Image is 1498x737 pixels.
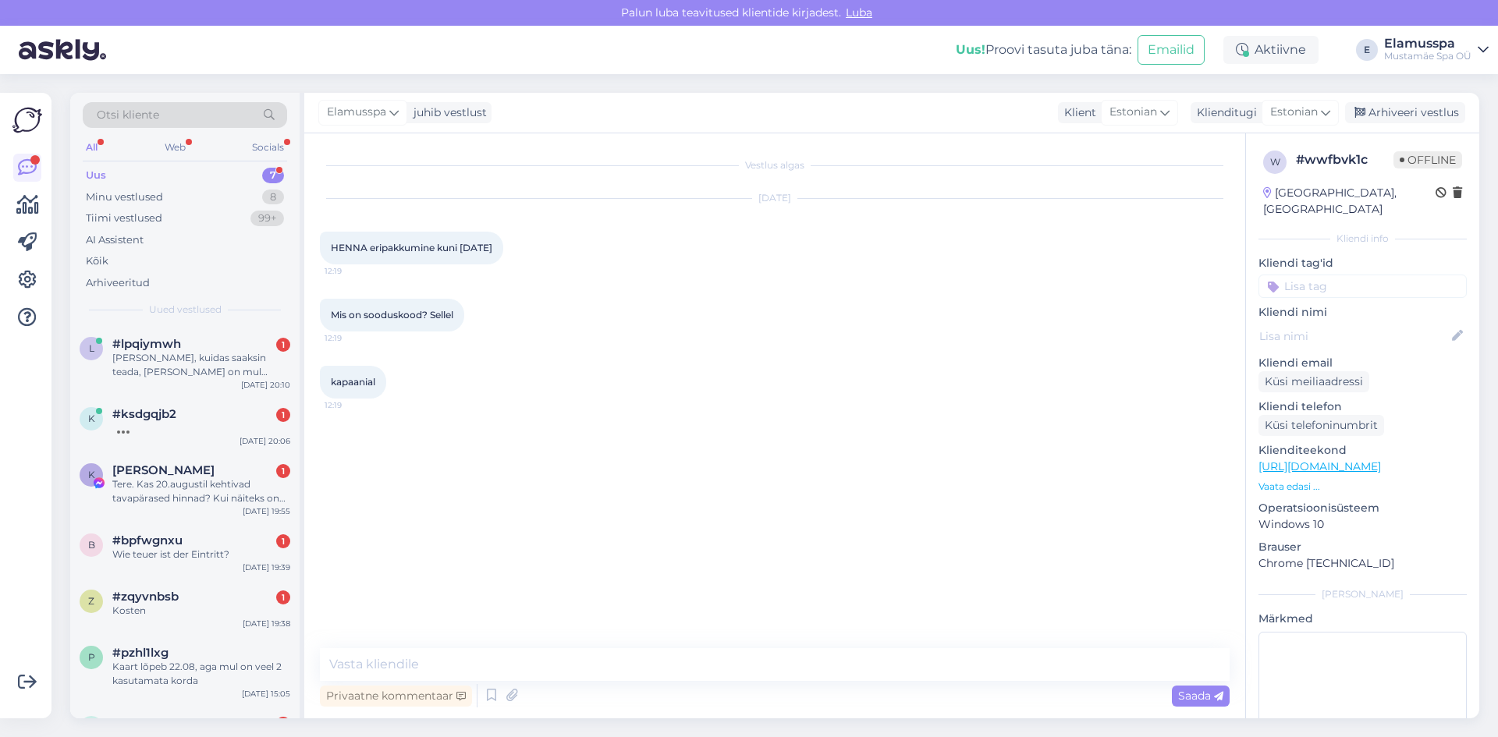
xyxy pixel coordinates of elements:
span: Luba [841,5,877,19]
span: l [89,342,94,354]
span: Estonian [1270,104,1318,121]
div: [DATE] 19:38 [243,618,290,629]
p: Kliendi telefon [1258,399,1467,415]
div: Privaatne kommentaar [320,686,472,707]
div: [DATE] 20:10 [241,379,290,391]
div: Küsi meiliaadressi [1258,371,1369,392]
div: Arhiveeritud [86,275,150,291]
span: Offline [1393,151,1462,168]
span: Saada [1178,689,1223,703]
p: Kliendi email [1258,355,1467,371]
div: 1 [276,534,290,548]
p: Vaata edasi ... [1258,480,1467,494]
div: Aktiivne [1223,36,1319,64]
span: 12:19 [325,265,383,277]
button: Emailid [1138,35,1205,65]
div: 1 [276,464,290,478]
span: z [88,595,94,607]
span: kapaanial [331,376,375,388]
img: Askly Logo [12,105,42,135]
div: [PERSON_NAME], kuidas saaksin teada, [PERSON_NAME] on mul jäänud veel 10 korra kaardist kasutamat... [112,351,290,379]
div: Kaart lõpeb 22.08, aga mul on veel 2 kasutamata korda [112,660,290,688]
a: ElamusspaMustamäe Spa OÜ [1384,37,1489,62]
div: 1 [276,408,290,422]
div: E [1356,39,1378,61]
b: Uus! [956,42,985,57]
div: Vestlus algas [320,158,1230,172]
span: Kai Siirak [112,463,215,477]
span: Mis on sooduskood? Sellel [331,309,453,321]
div: All [83,137,101,158]
div: Klient [1058,105,1096,121]
div: Tere. Kas 20.augustil kehtivad tavapärased hinnad? Kui näiteks on soetatud õhtune pilet [DOMAIN_N... [112,477,290,505]
div: [PERSON_NAME] [1258,587,1467,601]
input: Lisa nimi [1259,328,1449,345]
div: Socials [249,137,287,158]
span: K [88,469,95,480]
div: [DATE] 20:06 [240,435,290,447]
div: Klienditugi [1191,105,1257,121]
div: [DATE] 19:55 [243,505,290,517]
span: 12:19 [325,399,383,411]
span: irinavinn@mail.ru [112,716,275,730]
div: AI Assistent [86,232,144,248]
span: #zqyvnbsb [112,590,179,604]
span: p [88,651,95,663]
p: Kliendi tag'id [1258,255,1467,271]
div: # wwfbvk1c [1296,151,1393,169]
a: [URL][DOMAIN_NAME] [1258,459,1381,473]
div: Küsi telefoninumbrit [1258,415,1384,436]
p: Brauser [1258,539,1467,555]
div: 1 [276,590,290,604]
div: Tiimi vestlused [86,211,162,226]
span: Uued vestlused [149,303,222,317]
div: juhib vestlust [407,105,487,121]
div: 99+ [250,211,284,226]
div: [DATE] [320,191,1230,205]
span: #bpfwgnxu [112,533,183,547]
div: Kõik [86,253,108,269]
span: #lpqiymwh [112,337,181,351]
span: Estonian [1109,104,1157,121]
div: Minu vestlused [86,190,163,205]
span: HENNA eripakkumine kuni [DATE] [331,242,492,253]
div: Elamusspa [1384,37,1471,50]
span: 12:19 [325,332,383,344]
p: Chrome [TECHNICAL_ID] [1258,555,1467,572]
div: Kliendi info [1258,232,1467,246]
span: k [88,413,95,424]
span: #ksdgqjb2 [112,407,176,421]
div: [DATE] 19:39 [243,562,290,573]
p: Windows 10 [1258,516,1467,533]
div: 8 [262,190,284,205]
p: Operatsioonisüsteem [1258,500,1467,516]
div: Proovi tasuta juba täna: [956,41,1131,59]
div: 1 [276,338,290,352]
p: Klienditeekond [1258,442,1467,459]
div: Web [162,137,189,158]
div: Mustamäe Spa OÜ [1384,50,1471,62]
div: Kosten [112,604,290,618]
div: Uus [86,168,106,183]
span: Otsi kliente [97,107,159,123]
span: Elamusspa [327,104,386,121]
div: Wie teuer ist der Eintritt? [112,547,290,562]
span: w [1270,156,1280,168]
p: Kliendi nimi [1258,304,1467,321]
span: #pzhl1lxg [112,646,169,660]
input: Lisa tag [1258,275,1467,298]
div: [DATE] 15:05 [242,688,290,700]
span: b [88,539,95,551]
div: Arhiveeri vestlus [1345,102,1465,123]
p: Märkmed [1258,611,1467,627]
div: 1 [276,717,290,731]
div: [GEOGRAPHIC_DATA], [GEOGRAPHIC_DATA] [1263,185,1436,218]
div: 7 [262,168,284,183]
